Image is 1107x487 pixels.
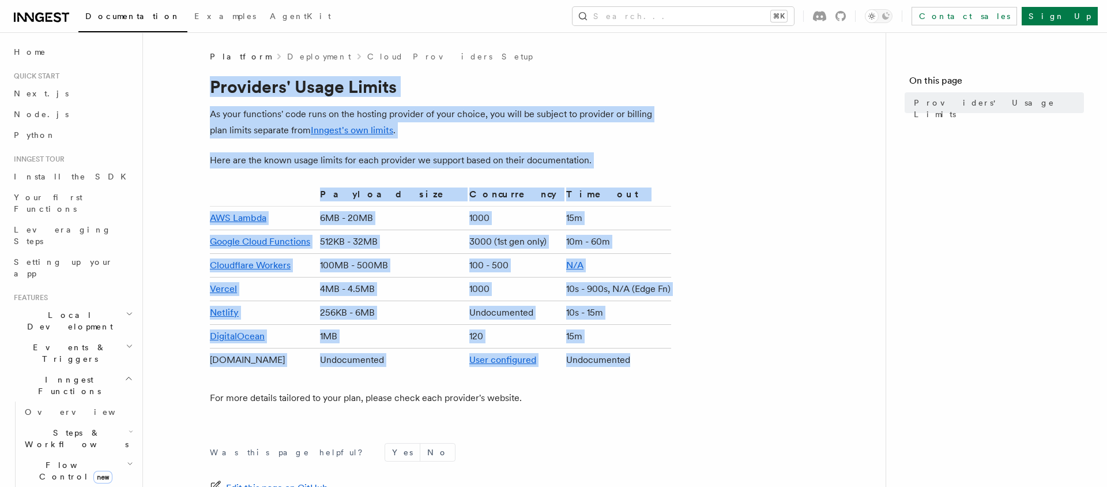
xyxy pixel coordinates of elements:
[465,187,562,207] th: Concurrency
[315,207,465,230] td: 6MB - 20MB
[9,369,135,402] button: Inngest Functions
[315,301,465,325] td: 256KB - 6MB
[287,51,351,62] a: Deployment
[210,106,671,138] p: As your functions' code runs on the hosting provider of your choice, you will be subject to provi...
[9,337,135,369] button: Events & Triggers
[210,307,239,318] a: Netlify
[210,283,237,294] a: Vercel
[315,254,465,278] td: 100MB - 500MB
[20,402,135,422] a: Overview
[562,349,671,372] td: Undocumented
[20,459,127,482] span: Flow Control
[20,422,135,455] button: Steps & Workflows
[311,125,393,136] a: Inngest's own limits
[562,278,671,301] td: 10s - 900s, N/A (Edge Fn)
[210,260,291,271] a: Cloudflare Workers
[210,390,671,406] p: For more details tailored to your plan, please check each provider's website.
[9,309,126,332] span: Local Development
[9,125,135,145] a: Python
[562,301,671,325] td: 10s - 15m
[9,374,125,397] span: Inngest Functions
[263,3,338,31] a: AgentKit
[469,354,536,365] a: User configured
[14,257,113,278] span: Setting up your app
[14,225,111,246] span: Leveraging Steps
[315,349,465,372] td: Undocumented
[912,7,1017,25] a: Contact sales
[187,3,263,31] a: Examples
[420,444,455,461] button: No
[315,278,465,301] td: 4MB - 4.5MB
[9,252,135,284] a: Setting up your app
[771,10,787,22] kbd: ⌘K
[465,301,562,325] td: Undocumented
[367,51,533,62] a: Cloud Providers Setup
[9,155,65,164] span: Inngest tour
[210,76,671,97] h1: Providers' Usage Limits
[210,349,315,372] td: [DOMAIN_NAME]
[914,97,1084,120] span: Providers' Usage Limits
[9,166,135,187] a: Install the SDK
[909,74,1084,92] h4: On this page
[9,293,48,302] span: Features
[20,427,129,450] span: Steps & Workflows
[210,331,265,342] a: DigitalOcean
[210,51,271,62] span: Platform
[9,342,126,365] span: Events & Triggers
[9,187,135,219] a: Your first Functions
[562,207,671,230] td: 15m
[9,305,135,337] button: Local Development
[14,46,46,58] span: Home
[78,3,187,32] a: Documentation
[562,325,671,349] td: 15m
[14,89,69,98] span: Next.js
[465,207,562,230] td: 1000
[315,325,465,349] td: 1MB
[9,104,135,125] a: Node.js
[315,187,465,207] th: Payload size
[465,230,562,254] td: 3000 (1st gen only)
[566,260,583,271] a: N/A
[14,172,133,181] span: Install the SDK
[85,12,180,21] span: Documentation
[315,230,465,254] td: 512KB - 32MB
[194,12,256,21] span: Examples
[9,219,135,252] a: Leveraging Steps
[270,12,331,21] span: AgentKit
[14,130,56,140] span: Python
[9,83,135,104] a: Next.js
[1022,7,1098,25] a: Sign Up
[20,455,135,487] button: Flow Controlnew
[562,230,671,254] td: 10m - 60m
[562,187,671,207] th: Timeout
[909,92,1084,125] a: Providers' Usage Limits
[210,212,266,223] a: AWS Lambda
[93,471,112,484] span: new
[573,7,794,25] button: Search...⌘K
[14,193,82,213] span: Your first Functions
[210,236,310,247] a: Google Cloud Functions
[385,444,420,461] button: Yes
[465,325,562,349] td: 120
[865,9,893,23] button: Toggle dark mode
[9,42,135,62] a: Home
[465,278,562,301] td: 1000
[14,110,69,119] span: Node.js
[210,447,371,458] p: Was this page helpful?
[210,152,671,168] p: Here are the known usage limits for each provider we support based on their documentation.
[9,72,59,81] span: Quick start
[465,254,562,278] td: 100 - 500
[25,407,144,417] span: Overview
